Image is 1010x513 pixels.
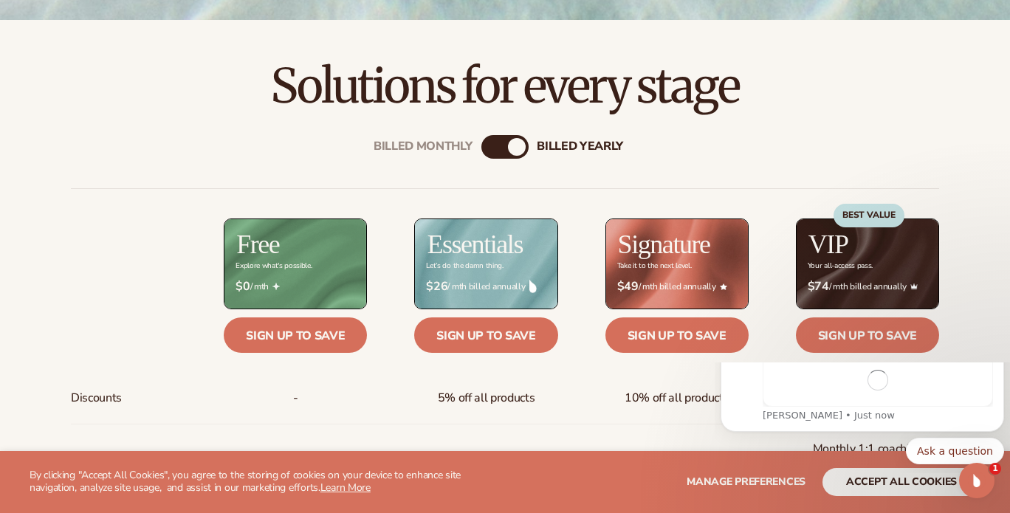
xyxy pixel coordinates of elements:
[808,231,848,258] h2: VIP
[617,262,692,270] div: Take it to the next level.
[272,283,280,290] img: Free_Icon_bb6e7c7e-73f8-44bd-8ed0-223ea0fc522e.png
[236,280,355,294] span: / mth
[617,280,639,294] strong: $49
[715,362,1010,473] iframe: Intercom notifications message
[720,283,727,290] img: Star_6.png
[796,317,939,353] a: Sign up to save
[71,444,112,471] span: Support
[959,463,994,498] iframe: Intercom live chat
[30,469,505,495] p: By clicking "Accept All Cookies", you agree to the storing of cookies on your device to enhance s...
[427,231,523,258] h2: Essentials
[438,444,535,471] p: Chat, email, phone
[605,317,749,353] a: Sign up to save
[625,385,729,412] span: 10% off all products
[374,140,473,154] div: Billed Monthly
[989,463,1001,475] span: 1
[822,468,980,496] button: accept all cookies
[293,385,298,412] span: -
[414,317,557,353] a: Sign up to save
[808,262,873,270] div: Your all-access pass.
[910,283,918,290] img: Crown_2d87c031-1b5a-4345-8312-a4356ddcde98.png
[808,280,829,294] strong: $74
[537,140,623,154] div: billed Yearly
[320,481,371,495] a: Learn More
[415,219,557,309] img: Essentials_BG_9050f826-5aa9-47d9-a362-757b82c62641.jpg
[529,280,537,293] img: drop.png
[808,280,927,294] span: / mth billed annually
[687,475,805,489] span: Manage preferences
[606,219,748,309] img: Signature_BG_eeb718c8-65ac-49e3-a4e5-327c6aa73146.jpg
[426,262,503,270] div: Let’s do the damn thing.
[426,280,447,294] strong: $26
[41,61,969,111] h2: Solutions for every stage
[628,444,725,471] span: Chat, email, phone
[283,444,308,471] p: Chat
[617,280,737,294] span: / mth billed annually
[618,231,710,258] h2: Signature
[426,280,546,294] span: / mth billed annually
[236,262,312,270] div: Explore what's possible.
[687,468,805,496] button: Manage preferences
[236,280,250,294] strong: $0
[438,385,535,412] span: 5% off all products
[797,219,938,309] img: VIP_BG_199964bd-3653-43bc-8a67-789d2d7717b9.jpg
[834,204,904,227] div: BEST VALUE
[224,219,366,309] img: free_bg.png
[236,231,279,258] h2: Free
[224,317,367,353] a: Sign up to save
[71,385,122,412] span: Discounts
